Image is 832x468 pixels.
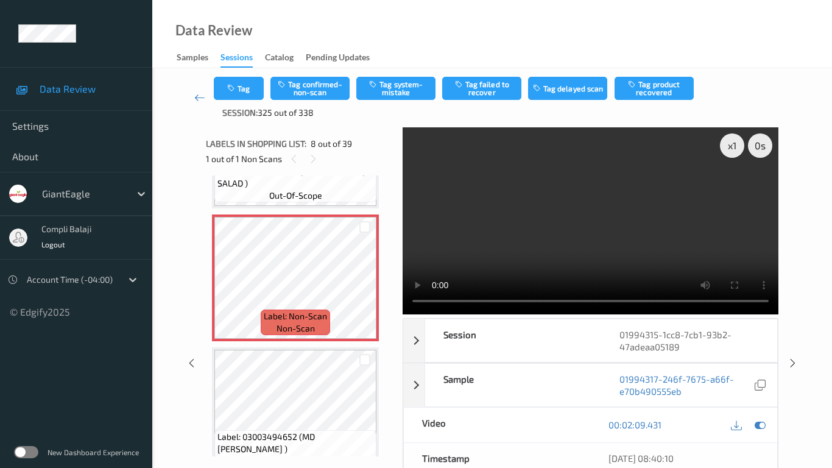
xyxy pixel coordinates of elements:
span: out-of-scope [269,190,322,202]
a: Sessions [220,49,265,68]
span: 8 out of 39 [311,138,352,150]
div: Data Review [175,24,252,37]
div: x 1 [720,133,744,158]
button: Tag system-mistake [356,77,435,100]
div: Sample [425,364,601,406]
div: Video [404,408,591,442]
div: Catalog [265,51,294,66]
span: Label: 03003494652 (MD [PERSON_NAME] ) [217,431,373,455]
a: 01994317-246f-7675-a66f-e70b490555eb [619,373,752,397]
div: 01994315-1cc8-7cb1-93b2-47adeaa05189 [601,319,777,362]
span: Labels in shopping list: [206,138,306,150]
span: 325 out of 338 [258,107,314,119]
a: 00:02:09.431 [608,419,661,431]
span: Label: 03003492316 ([PERSON_NAME] SALAD ) [217,165,373,190]
div: Samples [177,51,208,66]
div: Sessions [220,51,253,68]
button: Tag delayed scan [528,77,607,100]
span: non-scan [277,322,315,335]
button: Tag confirmed-non-scan [270,77,350,100]
div: Session01994315-1cc8-7cb1-93b2-47adeaa05189 [403,319,778,363]
a: Samples [177,49,220,66]
button: Tag [214,77,264,100]
div: Pending Updates [306,51,370,66]
div: 1 out of 1 Non Scans [206,151,394,166]
span: out-of-scope [269,455,322,467]
div: Session [425,319,601,362]
a: Pending Updates [306,49,382,66]
span: Label: Non-Scan [264,310,327,322]
div: 0 s [748,133,772,158]
div: [DATE] 08:40:10 [608,452,759,464]
button: Tag product recovered [615,77,694,100]
span: Session: [222,107,258,119]
button: Tag failed to recover [442,77,521,100]
div: Sample01994317-246f-7675-a66f-e70b490555eb [403,363,778,407]
a: Catalog [265,49,306,66]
